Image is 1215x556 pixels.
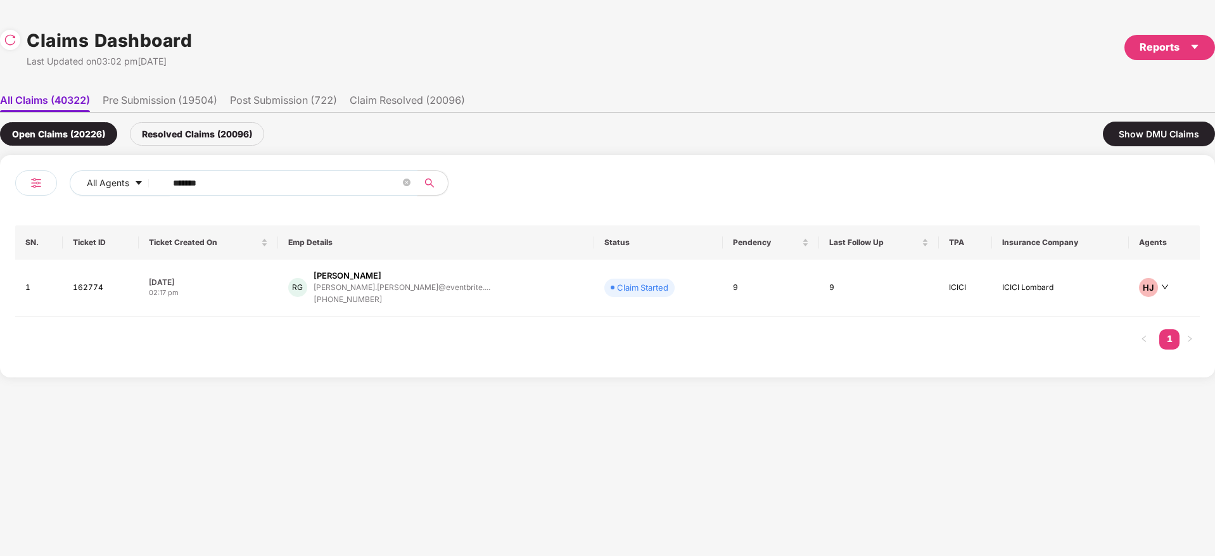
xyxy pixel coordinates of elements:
li: Previous Page [1134,329,1154,350]
li: Next Page [1180,329,1200,350]
button: left [1134,329,1154,350]
button: All Agentscaret-down [70,170,170,196]
span: All Agents [87,176,129,190]
div: 02:17 pm [149,287,268,298]
span: close-circle [403,177,410,189]
div: Last Updated on 03:02 pm[DATE] [27,54,192,68]
li: Claim Resolved (20096) [350,94,465,112]
td: 9 [819,260,939,317]
div: [DATE] [149,277,268,287]
div: [PERSON_NAME] [314,270,381,282]
li: Post Submission (722) [230,94,337,112]
li: Pre Submission (19504) [103,94,217,112]
td: 9 [723,260,819,317]
td: 162774 [63,260,138,317]
th: Last Follow Up [819,225,939,260]
a: 1 [1159,329,1180,348]
button: search [417,170,448,196]
div: [PHONE_NUMBER] [314,294,490,306]
div: Resolved Claims (20096) [130,122,264,146]
div: HJ [1139,278,1158,297]
span: search [417,178,442,188]
div: Reports [1140,39,1200,55]
th: Pendency [723,225,819,260]
div: Claim Started [617,281,668,294]
th: Ticket ID [63,225,138,260]
th: Agents [1129,225,1200,260]
span: right [1186,335,1193,343]
span: down [1161,283,1169,291]
button: right [1180,329,1200,350]
span: caret-down [134,179,143,189]
span: caret-down [1190,42,1200,52]
th: SN. [15,225,63,260]
th: Insurance Company [992,225,1129,260]
span: Pendency [733,237,799,248]
li: 1 [1159,329,1180,350]
th: Status [594,225,723,260]
span: left [1140,335,1148,343]
div: RG [288,278,307,297]
span: Ticket Created On [149,237,258,248]
th: Ticket Created On [139,225,278,260]
span: close-circle [403,179,410,186]
th: Emp Details [278,225,594,260]
div: [PERSON_NAME].[PERSON_NAME]@eventbrite.... [314,283,490,291]
td: ICICI [939,260,992,317]
div: Show DMU Claims [1103,122,1215,146]
td: 1 [15,260,63,317]
img: svg+xml;base64,PHN2ZyB4bWxucz0iaHR0cDovL3d3dy53My5vcmcvMjAwMC9zdmciIHdpZHRoPSIyNCIgaGVpZ2h0PSIyNC... [29,175,44,191]
h1: Claims Dashboard [27,27,192,54]
span: Last Follow Up [829,237,919,248]
img: svg+xml;base64,PHN2ZyBpZD0iUmVsb2FkLTMyeDMyIiB4bWxucz0iaHR0cDovL3d3dy53My5vcmcvMjAwMC9zdmciIHdpZH... [4,34,16,46]
th: TPA [939,225,992,260]
td: ICICI Lombard [992,260,1129,317]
